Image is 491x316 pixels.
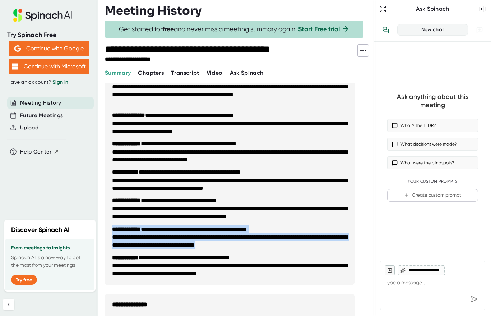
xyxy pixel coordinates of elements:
a: Sign in [52,79,68,85]
button: Video [207,69,223,77]
button: Create custom prompt [387,189,478,202]
button: What’s the TLDR? [387,119,478,132]
button: Upload [20,124,38,132]
div: Ask Spinach [388,5,477,13]
h3: Meeting History [105,4,202,18]
h3: From meetings to insights [11,245,89,251]
h2: Discover Spinach AI [11,225,70,235]
button: Expand to Ask Spinach page [378,4,388,14]
button: Transcript [171,69,199,77]
b: free [162,25,174,33]
a: Start Free trial [298,25,340,33]
button: What decisions were made? [387,138,478,151]
button: Summary [105,69,131,77]
button: Future Meetings [20,111,63,120]
button: Chapters [138,69,164,77]
div: Your Custom Prompts [387,179,478,184]
span: Help Center [20,148,52,156]
span: Ask Spinach [230,69,264,76]
button: Collapse sidebar [3,299,14,310]
button: Ask Spinach [230,69,264,77]
button: What were the blindspots? [387,156,478,169]
span: Transcript [171,69,199,76]
span: Chapters [138,69,164,76]
div: Have an account? [7,79,91,86]
button: Continue with Google [9,41,89,56]
button: Try free [11,275,37,285]
button: Close conversation sidebar [477,4,487,14]
span: Summary [105,69,131,76]
button: View conversation history [379,23,393,37]
div: Send message [468,293,481,306]
span: Get started for and never miss a meeting summary again! [119,25,350,33]
div: New chat [402,27,463,33]
div: Try Spinach Free [7,31,91,39]
span: Video [207,69,223,76]
button: Meeting History [20,99,61,107]
button: Continue with Microsoft [9,59,89,74]
div: Ask anything about this meeting [387,93,478,109]
button: Help Center [20,148,59,156]
img: Aehbyd4JwY73AAAAAElFTkSuQmCC [14,45,21,52]
p: Spinach AI is a new way to get the most from your meetings [11,254,89,269]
